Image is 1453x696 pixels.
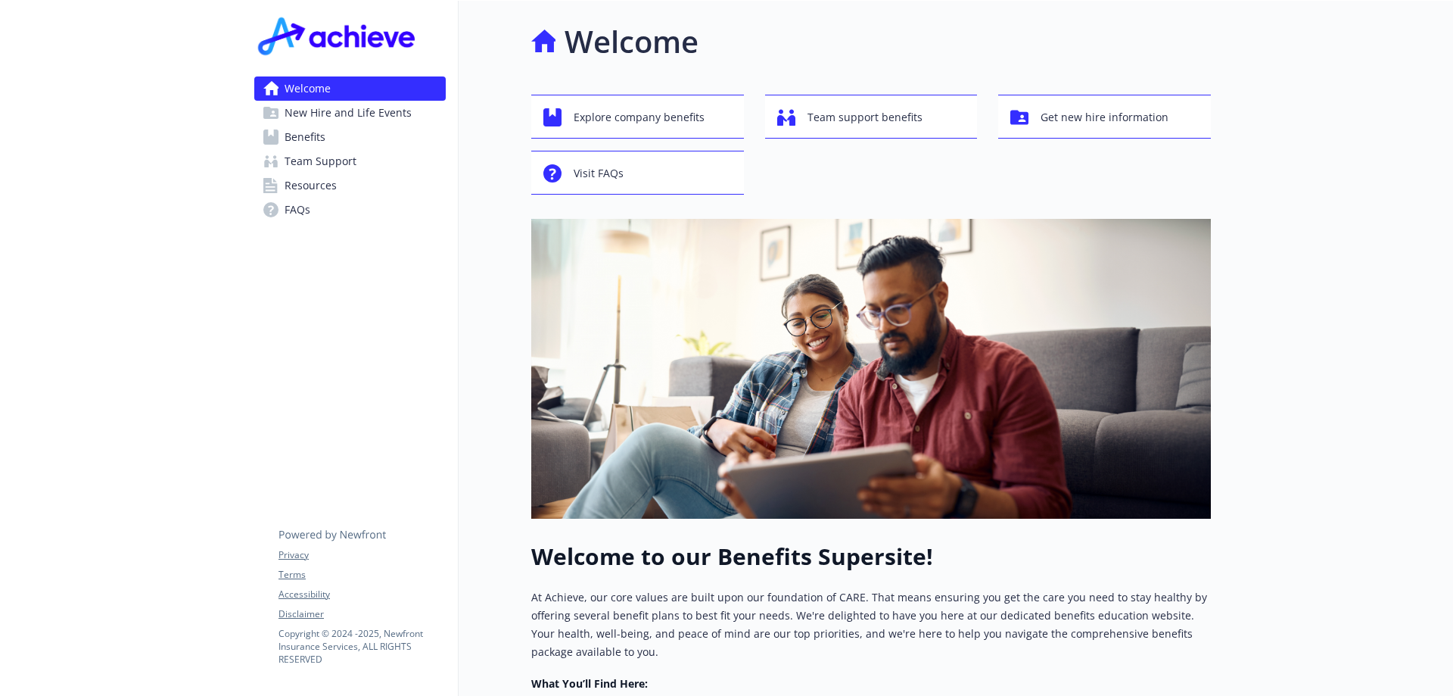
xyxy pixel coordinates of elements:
span: Resources [285,173,337,198]
span: Get new hire information [1041,103,1168,132]
a: New Hire and Life Events [254,101,446,125]
a: Accessibility [278,588,445,601]
a: Team Support [254,149,446,173]
button: Get new hire information [998,95,1211,139]
span: Welcome [285,76,331,101]
span: Explore company benefits [574,103,705,132]
p: At Achieve, our core values are built upon our foundation of CARE. That means ensuring you get th... [531,588,1211,661]
p: Copyright © 2024 - 2025 , Newfront Insurance Services, ALL RIGHTS RESERVED [278,627,445,666]
img: overview page banner [531,219,1211,519]
a: Resources [254,173,446,198]
h1: Welcome to our Benefits Supersite! [531,543,1211,570]
a: FAQs [254,198,446,222]
a: Benefits [254,125,446,149]
strong: What You’ll Find Here: [531,676,648,691]
span: FAQs [285,198,310,222]
span: Team Support [285,149,356,173]
span: Team support benefits [807,103,923,132]
button: Explore company benefits [531,95,744,139]
span: Benefits [285,125,325,149]
button: Visit FAQs [531,151,744,195]
a: Terms [278,568,445,582]
span: New Hire and Life Events [285,101,412,125]
button: Team support benefits [765,95,978,139]
span: Visit FAQs [574,159,624,188]
a: Privacy [278,548,445,562]
a: Welcome [254,76,446,101]
a: Disclaimer [278,607,445,621]
h1: Welcome [565,19,698,64]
